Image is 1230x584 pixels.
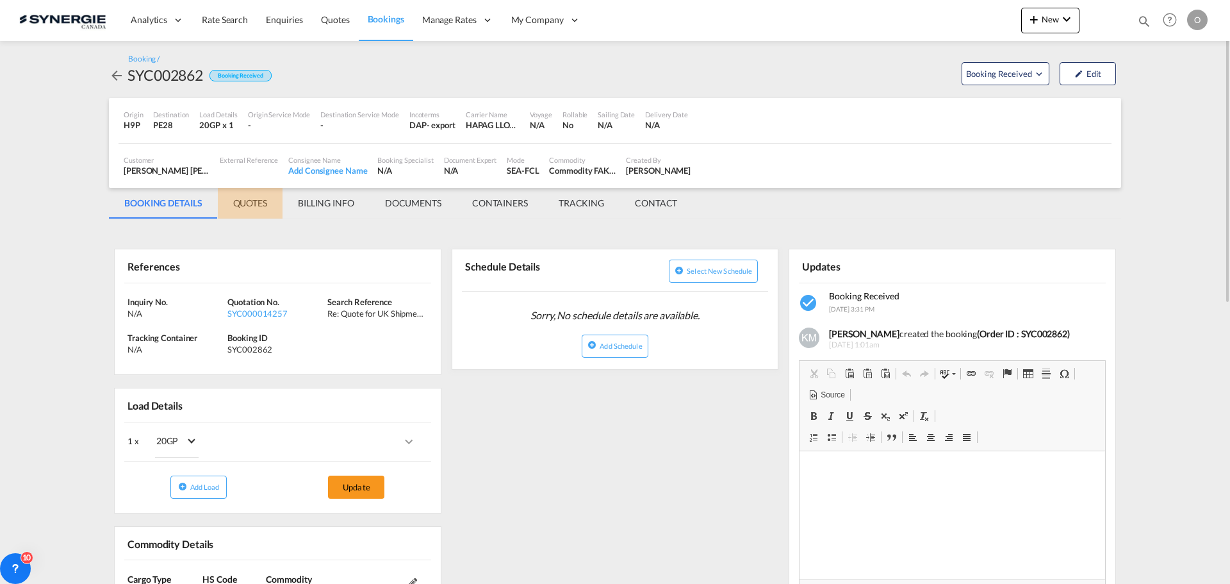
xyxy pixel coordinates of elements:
a: Insert Special Character [1055,365,1073,382]
button: icon-plus-circleAdd Schedule [582,335,648,358]
div: Schedule Details [462,254,612,286]
b: (Order ID : SYC002862) [977,328,1070,339]
span: Quotation No. [227,297,279,307]
a: Centre [922,429,940,446]
span: Manage Rates [422,13,477,26]
a: Strike Through [858,408,876,424]
button: Update [328,476,384,499]
div: - export [427,119,455,131]
button: icon-plus 400-fgNewicon-chevron-down [1021,8,1079,33]
span: Add Load [190,483,220,491]
a: Table [1019,365,1037,382]
a: Copy (Ctrl+C) [823,365,840,382]
md-icon: icon-arrow-left [109,68,124,83]
a: Redo (Ctrl+Y) [915,365,933,382]
div: HAPAG LLOYD [466,119,520,131]
div: N/A [645,119,688,131]
a: Source [805,387,848,403]
div: References [124,254,275,277]
span: [DATE] 3:31 PM [829,305,874,313]
div: Incoterms [409,110,455,119]
iframe: Editor, editor2 [799,451,1105,580]
a: Paste (Ctrl+V) [840,365,858,382]
span: Booking Received [966,67,1033,80]
div: Consignee Name [288,155,367,165]
div: Destination Service Mode [320,110,399,119]
div: N/A [377,165,433,176]
div: Karen Mercier [626,165,691,176]
a: Justify [958,429,976,446]
span: [DATE] 1:01am [829,340,1096,351]
a: Spell Check As You Type [937,365,959,382]
md-tab-item: CONTACT [619,188,693,219]
button: icon-pencilEdit [1060,62,1116,85]
span: Sorry, No schedule details are available. [525,303,705,328]
span: Inquiry No. [127,297,168,307]
div: Rollable [562,110,587,119]
md-icon: icon-chevron-down [1059,12,1074,27]
div: Voyage [530,110,552,119]
div: Booking Received [209,70,271,82]
div: Carrier Name [466,110,520,119]
div: SYC002862 [227,344,324,355]
div: 20GP x 1 [199,119,238,131]
md-icon: icon-plus-circle [587,340,596,349]
div: Load Details [124,394,188,416]
span: My Company [511,13,564,26]
div: Origin [124,110,143,119]
span: Source [819,390,844,401]
md-icon: icon-pencil [1074,69,1083,78]
div: icon-arrow-left [109,65,127,85]
span: Quotes [321,14,349,25]
md-select: Choose [139,426,208,458]
div: No [562,119,587,131]
a: Paste as plain text (Ctrl+Shift+V) [858,365,876,382]
span: Enquiries [266,14,303,25]
div: DAP [409,119,427,131]
a: Undo (Ctrl+Z) [898,365,915,382]
md-icon: icon-magnify [1137,14,1151,28]
a: Underline (Ctrl+U) [840,408,858,424]
span: Add Schedule [600,342,642,350]
span: Booking Received [829,290,899,301]
md-icon: icons/ic_keyboard_arrow_right_black_24px.svg [401,434,416,449]
a: Block Quote [883,429,901,446]
div: Add Consignee Name [288,165,367,176]
md-tab-item: BILLING INFO [283,188,370,219]
div: Booking Specialist [377,155,433,165]
a: Align Right [940,429,958,446]
span: Tracking Container [127,333,197,343]
span: Help [1159,9,1181,31]
span: Rate Search [202,14,248,25]
div: created the booking [829,328,1096,340]
div: Commodity [549,155,616,165]
a: Insert/Remove Bulleted List [823,429,840,446]
div: O [1187,10,1208,30]
md-pagination-wrapper: Use the left and right arrow keys to navigate between tabs [109,188,693,219]
div: N/A [127,344,224,355]
a: Insert/Remove Numbered List [805,429,823,446]
div: Commodity FAK D a n g e r o u s G o o d s IMO Class 2.1. Flammable gases UN Number 1950 [549,165,616,176]
a: Cut (Ctrl+X) [805,365,823,382]
div: H9P [124,119,143,131]
md-icon: icon-plus 400-fg [1026,12,1042,27]
div: [PERSON_NAME] [PERSON_NAME] [124,165,209,176]
md-tab-item: TRACKING [543,188,619,219]
div: Delivery Date [645,110,688,119]
div: N/A [444,165,497,176]
button: icon-plus-circleSelect new schedule [669,260,758,283]
div: Updates [799,254,949,277]
div: - [320,119,399,131]
button: icon-plus-circleAdd Load [170,476,227,499]
div: Document Expert [444,155,497,165]
md-tab-item: BOOKING DETAILS [109,188,218,219]
div: SEA-FCL [507,165,539,176]
span: Select new schedule [687,267,752,275]
div: SYC000014257 [227,308,324,319]
span: Bookings [368,13,404,24]
div: Help [1159,9,1187,32]
a: Increase Indent [862,429,880,446]
md-icon: icon-plus-circle [675,266,684,275]
div: - [248,119,310,131]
